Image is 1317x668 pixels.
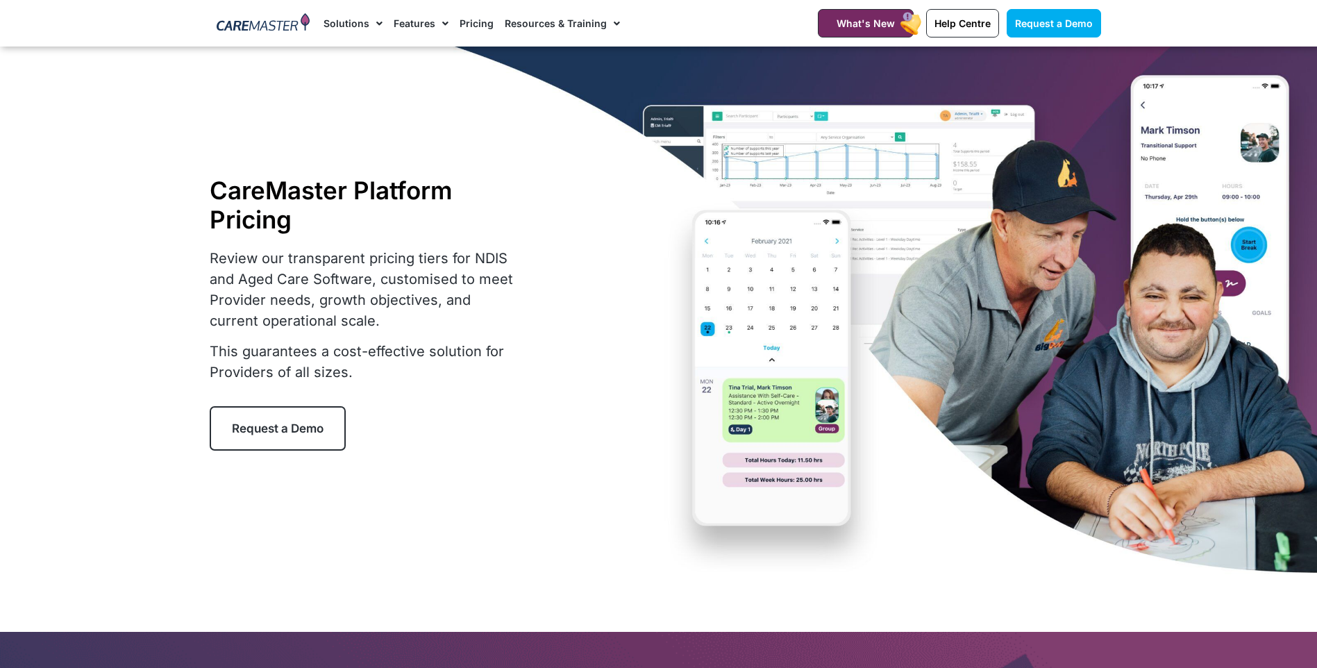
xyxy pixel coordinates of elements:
a: Request a Demo [1007,9,1101,37]
h1: CareMaster Platform Pricing [210,176,522,234]
a: Request a Demo [210,406,346,451]
span: Help Centre [934,17,991,29]
span: Request a Demo [232,421,324,435]
span: Request a Demo [1015,17,1093,29]
a: What's New [818,9,914,37]
a: Help Centre [926,9,999,37]
p: Review our transparent pricing tiers for NDIS and Aged Care Software, customised to meet Provider... [210,248,522,331]
span: What's New [837,17,895,29]
p: This guarantees a cost-effective solution for Providers of all sizes. [210,341,522,383]
img: CareMaster Logo [217,13,310,34]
